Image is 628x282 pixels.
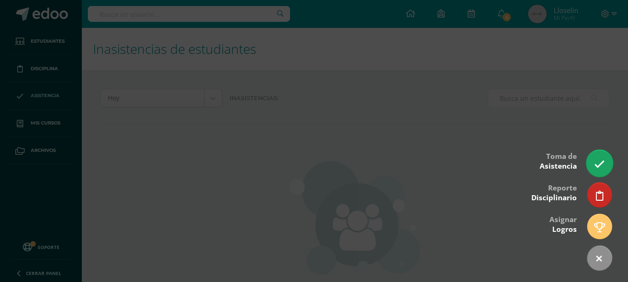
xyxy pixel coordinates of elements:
[552,224,577,234] span: Logros
[549,209,577,239] div: Asignar
[540,145,577,176] div: Toma de
[531,177,577,207] div: Reporte
[531,193,577,203] span: Disciplinario
[540,161,577,171] span: Asistencia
